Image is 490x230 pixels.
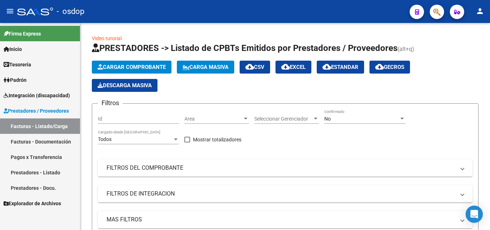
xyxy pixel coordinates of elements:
[92,36,122,41] a: Video tutorial
[375,62,384,71] mat-icon: cloud_download
[92,43,397,53] span: PRESTADORES -> Listado de CPBTs Emitidos por Prestadores / Proveedores
[476,7,484,15] mat-icon: person
[322,62,331,71] mat-icon: cloud_download
[275,61,311,74] button: EXCEL
[184,116,242,122] span: Area
[98,82,152,89] span: Descarga Masiva
[4,107,69,115] span: Prestadores / Proveedores
[98,64,166,70] span: Cargar Comprobante
[4,45,22,53] span: Inicio
[57,4,84,19] span: - osdop
[98,159,472,177] mat-expansion-panel-header: FILTROS DEL COMPROBANTE
[107,190,455,198] mat-panel-title: FILTROS DE INTEGRACION
[98,98,123,108] h3: Filtros
[6,7,14,15] mat-icon: menu
[107,164,455,172] mat-panel-title: FILTROS DEL COMPROBANTE
[92,61,171,74] button: Cargar Comprobante
[98,211,472,228] mat-expansion-panel-header: MAS FILTROS
[322,64,358,70] span: Estandar
[281,64,306,70] span: EXCEL
[193,135,241,144] span: Mostrar totalizadores
[245,64,264,70] span: CSV
[98,185,472,202] mat-expansion-panel-header: FILTROS DE INTEGRACION
[254,116,312,122] span: Seleccionar Gerenciador
[4,76,27,84] span: Padrón
[4,91,70,99] span: Integración (discapacidad)
[4,61,31,69] span: Tesorería
[281,62,290,71] mat-icon: cloud_download
[397,46,414,52] span: (alt+q)
[4,30,41,38] span: Firma Express
[466,206,483,223] div: Open Intercom Messenger
[375,64,404,70] span: Gecros
[107,216,455,224] mat-panel-title: MAS FILTROS
[324,116,331,122] span: No
[98,136,112,142] span: Todos
[92,79,157,92] app-download-masive: Descarga masiva de comprobantes (adjuntos)
[4,200,61,207] span: Explorador de Archivos
[183,64,228,70] span: Carga Masiva
[369,61,410,74] button: Gecros
[177,61,234,74] button: Carga Masiva
[317,61,364,74] button: Estandar
[92,79,157,92] button: Descarga Masiva
[245,62,254,71] mat-icon: cloud_download
[240,61,270,74] button: CSV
